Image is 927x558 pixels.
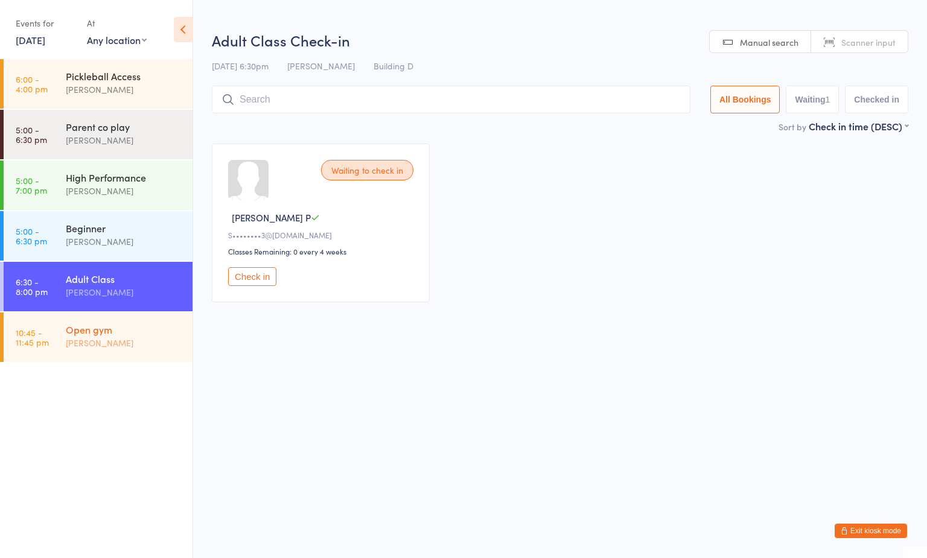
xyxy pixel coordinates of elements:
div: [PERSON_NAME] [66,235,182,249]
button: Exit kiosk mode [835,524,907,538]
span: [DATE] 6:30pm [212,60,269,72]
div: Adult Class [66,272,182,285]
div: [PERSON_NAME] [66,133,182,147]
div: Parent co play [66,120,182,133]
div: Pickleball Access [66,69,182,83]
div: [PERSON_NAME] [66,285,182,299]
time: 5:00 - 7:00 pm [16,176,47,195]
div: At [87,13,147,33]
div: S••••••••3@[DOMAIN_NAME] [228,230,417,240]
button: Checked in [845,86,908,113]
input: Search [212,86,690,113]
div: Beginner [66,221,182,235]
a: 5:00 -6:30 pmBeginner[PERSON_NAME] [4,211,193,261]
label: Sort by [779,121,806,133]
time: 5:00 - 6:30 pm [16,226,47,246]
h2: Adult Class Check-in [212,30,908,50]
div: 1 [826,95,830,104]
span: [PERSON_NAME] P [232,211,311,224]
div: Classes Remaining: 0 every 4 weeks [228,246,417,256]
button: Check in [228,267,276,286]
button: All Bookings [710,86,780,113]
div: Check in time (DESC) [809,119,908,133]
span: Building D [374,60,413,72]
time: 6:30 - 8:00 pm [16,277,48,296]
div: Any location [87,33,147,46]
span: [PERSON_NAME] [287,60,355,72]
a: 5:00 -6:30 pmParent co play[PERSON_NAME] [4,110,193,159]
a: 10:45 -11:45 pmOpen gym[PERSON_NAME] [4,312,193,362]
div: [PERSON_NAME] [66,83,182,97]
a: 5:00 -7:00 pmHigh Performance[PERSON_NAME] [4,160,193,210]
div: [PERSON_NAME] [66,336,182,350]
a: 6:00 -4:00 pmPickleball Access[PERSON_NAME] [4,59,193,109]
div: Waiting to check in [321,160,413,180]
span: Manual search [740,36,798,48]
div: [PERSON_NAME] [66,184,182,198]
a: 6:30 -8:00 pmAdult Class[PERSON_NAME] [4,262,193,311]
div: Events for [16,13,75,33]
span: Scanner input [841,36,896,48]
div: Open gym [66,323,182,336]
button: Waiting1 [786,86,839,113]
time: 5:00 - 6:30 pm [16,125,47,144]
time: 10:45 - 11:45 pm [16,328,49,347]
time: 6:00 - 4:00 pm [16,74,48,94]
a: [DATE] [16,33,45,46]
div: High Performance [66,171,182,184]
